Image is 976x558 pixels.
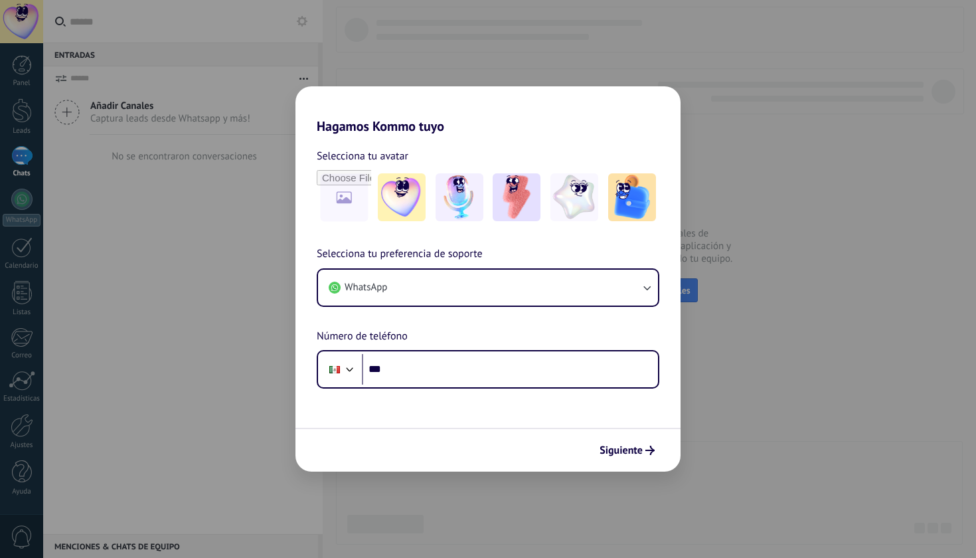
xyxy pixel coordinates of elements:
[594,439,661,462] button: Siguiente
[318,270,658,306] button: WhatsApp
[436,173,483,221] img: -2.jpeg
[378,173,426,221] img: -1.jpeg
[493,173,540,221] img: -3.jpeg
[317,147,408,165] span: Selecciona tu avatar
[345,281,387,294] span: WhatsApp
[600,446,643,455] span: Siguiente
[317,328,408,345] span: Número de teléfono
[295,86,681,134] h2: Hagamos Kommo tuyo
[322,355,347,383] div: Mexico: + 52
[550,173,598,221] img: -4.jpeg
[317,246,483,263] span: Selecciona tu preferencia de soporte
[608,173,656,221] img: -5.jpeg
